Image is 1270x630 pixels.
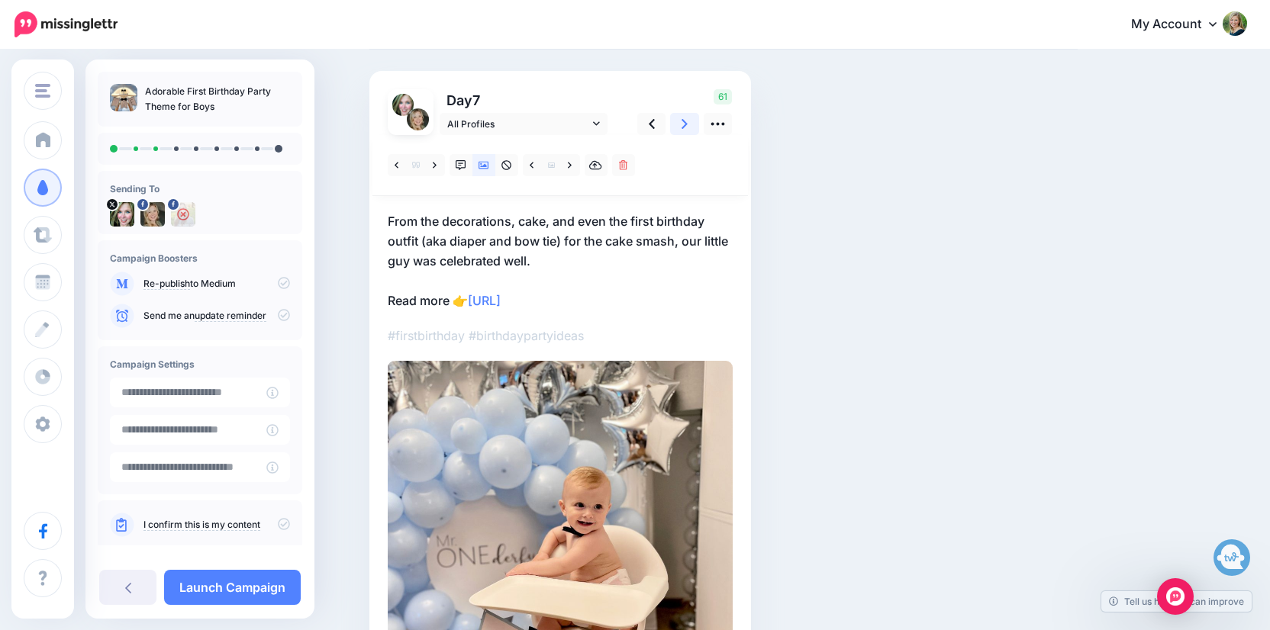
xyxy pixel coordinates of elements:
[145,84,290,114] p: Adorable First Birthday Party Theme for Boys
[1157,578,1194,615] div: Open Intercom Messenger
[440,113,608,135] a: All Profiles
[110,202,134,227] img: Cidu7iYM-6280.jpg
[15,11,118,37] img: Missinglettr
[440,89,610,111] p: Day
[35,84,50,98] img: menu.png
[110,252,290,264] h4: Campaign Boosters
[110,358,290,370] h4: Campaign Settings
[468,293,501,308] a: [URL]
[407,108,429,130] img: 293190005_567225781732108_4255238551469198132_n-bsa109236.jpg
[143,309,290,323] p: Send me an
[714,89,732,104] span: 61
[143,278,190,290] a: Re-publish
[472,92,480,108] span: 7
[140,202,165,227] img: 293190005_567225781732108_4255238551469198132_n-bsa109236.jpg
[1116,6,1247,43] a: My Account
[388,211,733,310] p: From the decorations, cake, and even the first birthday outfit (aka diaper and bow tie) for the c...
[110,84,137,111] img: f1ca446f3f00a7b787c500d140b46dee_thumb.jpg
[392,94,414,116] img: Cidu7iYM-6280.jpg
[110,183,290,194] h4: Sending To
[143,277,290,291] p: to Medium
[447,116,589,132] span: All Profiles
[171,202,195,227] img: 148275965_268396234649312_50210864477919784_n-bsa145185.jpg
[143,519,260,531] a: I confirm this is my content
[1101,591,1252,612] a: Tell us how we can improve
[388,326,733,346] p: #firstbirthday #birthdaypartyideas
[195,310,266,322] a: update reminder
